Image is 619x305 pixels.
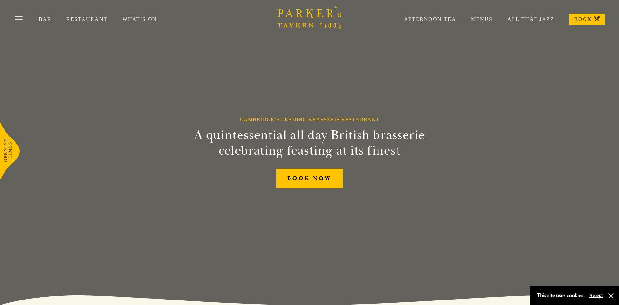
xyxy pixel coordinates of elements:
h1: Cambridge’s Leading Brasserie Restaurant [240,117,379,123]
p: This site uses cookies. [537,291,585,300]
button: Accept [589,292,603,299]
a: BOOK NOW [276,169,343,188]
h2: A quintessential all day British brasserie celebrating feasting at its finest [162,127,457,158]
button: Close and accept [608,292,614,299]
